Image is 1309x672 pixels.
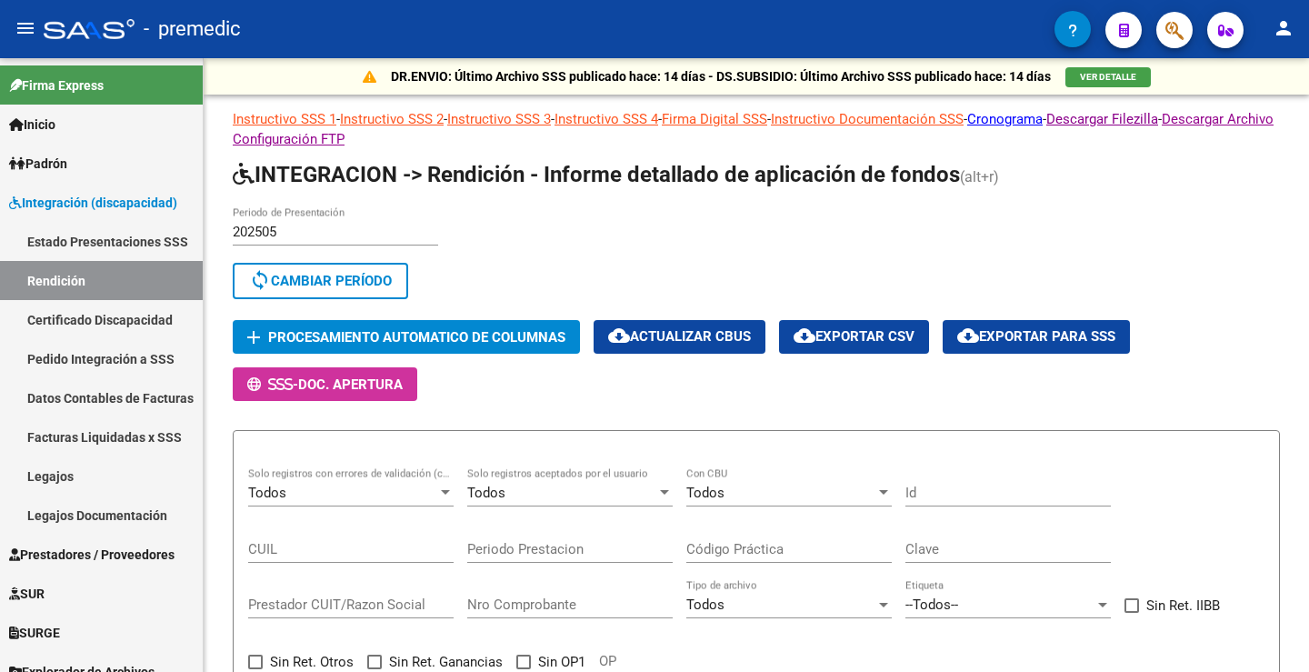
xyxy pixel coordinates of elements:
span: (alt+r) [960,168,999,186]
a: Instructivo SSS 2 [340,111,444,127]
span: Todos [467,485,505,501]
span: Inicio [9,115,55,135]
span: Doc. Apertura [298,376,403,393]
a: Descargar Filezilla [1046,111,1158,127]
mat-icon: cloud_download [608,325,630,346]
span: Sin Ret. IIBB [1146,595,1220,617]
button: Exportar CSV [779,320,929,354]
span: - [247,376,298,393]
button: Procesamiento automatico de columnas [233,320,580,354]
button: Actualizar CBUs [594,320,765,354]
span: Exportar CSV [794,328,914,345]
span: Integración (discapacidad) [9,193,177,213]
a: Instructivo SSS 3 [447,111,551,127]
a: Cronograma [967,111,1043,127]
p: - - - - - - - - [233,109,1280,149]
mat-icon: sync [249,269,271,291]
mat-icon: add [243,326,265,348]
span: Todos [686,597,724,613]
p: DR.ENVIO: Último Archivo SSS publicado hace: 14 días - DS.SUBSIDIO: Último Archivo SSS publicado ... [391,66,1051,86]
span: - premedic [144,9,241,49]
span: VER DETALLE [1080,72,1136,82]
mat-icon: cloud_download [794,325,815,346]
span: Actualizar CBUs [608,328,751,345]
span: INTEGRACION -> Rendición - Informe detallado de aplicación de fondos [233,162,960,187]
button: VER DETALLE [1065,67,1151,87]
span: SURGE [9,623,60,643]
button: Cambiar Período [233,263,408,299]
a: Instructivo Documentación SSS [771,111,964,127]
iframe: Intercom live chat [1247,610,1291,654]
mat-icon: menu [15,17,36,39]
a: Instructivo SSS 1 [233,111,336,127]
span: Prestadores / Proveedores [9,545,175,565]
span: Todos [686,485,724,501]
button: -Doc. Apertura [233,367,417,401]
span: Padrón [9,154,67,174]
a: Firma Digital SSS [662,111,767,127]
button: Exportar para SSS [943,320,1130,354]
span: Cambiar Período [249,273,392,289]
span: SUR [9,584,45,604]
span: Procesamiento automatico de columnas [268,329,565,346]
mat-icon: cloud_download [957,325,979,346]
span: --Todos-- [905,597,958,613]
span: Firma Express [9,75,104,95]
mat-icon: person [1273,17,1294,39]
span: Exportar para SSS [957,328,1115,345]
span: Todos [248,485,286,501]
a: Instructivo SSS 4 [555,111,658,127]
